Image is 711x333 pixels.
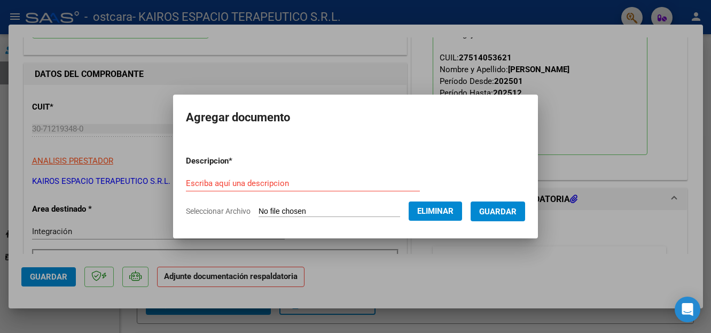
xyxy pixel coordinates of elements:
span: Guardar [479,207,517,216]
span: Eliminar [417,206,454,216]
p: Descripcion [186,155,288,167]
h2: Agregar documento [186,107,525,128]
button: Eliminar [409,202,462,221]
div: Open Intercom Messenger [675,297,700,322]
button: Guardar [471,202,525,221]
span: Seleccionar Archivo [186,207,251,215]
